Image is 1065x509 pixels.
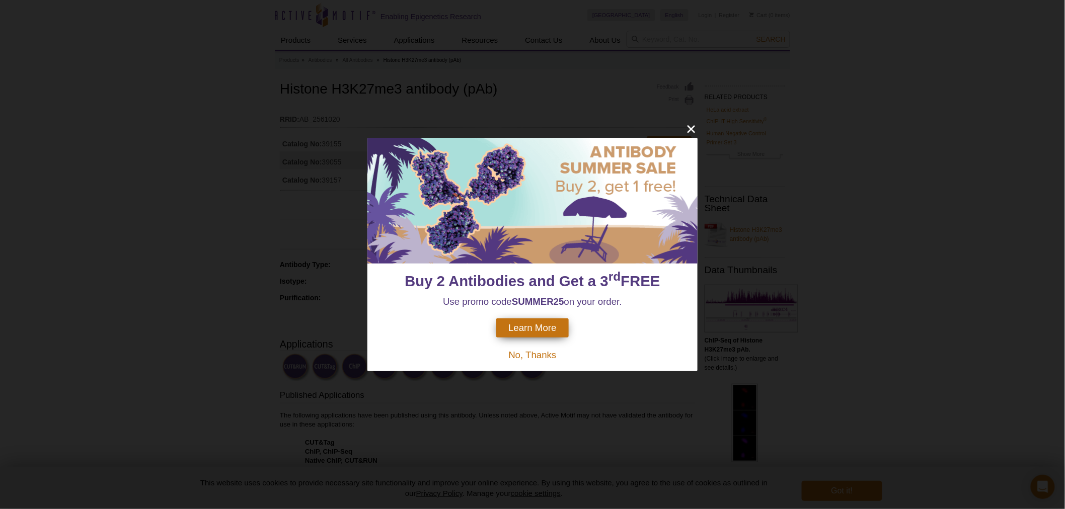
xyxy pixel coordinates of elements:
span: Learn More [508,322,556,333]
span: Use promo code on your order. [443,296,622,307]
span: Buy 2 Antibodies and Get a 3 FREE [405,273,660,289]
span: No, Thanks [508,350,556,360]
strong: SUMMER25 [512,296,564,307]
sup: rd [608,270,621,283]
button: close [685,123,698,135]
